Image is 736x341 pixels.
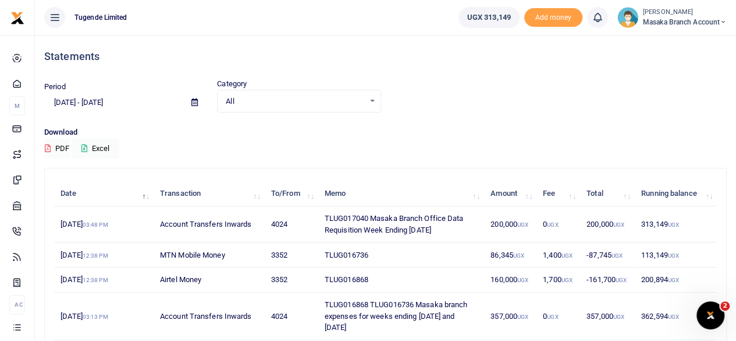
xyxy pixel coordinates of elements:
small: UGX [613,222,624,228]
td: 357,000 [484,293,536,340]
h4: Statements [44,50,727,63]
td: 362,594 [635,293,717,340]
small: UGX [547,314,558,320]
td: 0 [536,293,580,340]
th: Memo: activate to sort column ascending [318,181,484,206]
label: Category [217,78,247,90]
th: Date: activate to sort column descending [54,181,154,206]
td: 200,000 [484,206,536,242]
td: MTN Mobile Money [154,242,265,268]
small: [PERSON_NAME] [643,8,727,17]
td: 3352 [265,242,318,268]
small: 12:38 PM [83,277,108,283]
span: Tugende Limited [70,12,132,23]
a: Add money [524,12,582,21]
span: Masaka Branch Account [643,17,727,27]
td: -87,745 [580,242,635,268]
small: UGX [561,252,573,259]
button: PDF [44,139,70,159]
small: 12:38 PM [83,252,108,259]
p: Download [44,126,727,139]
td: TLUG016868 TLUG016736 Masaka branch expenses for weeks ending [DATE] and [DATE] [318,293,484,340]
iframe: Intercom live chat [696,301,724,329]
li: Wallet ballance [454,7,524,28]
td: TLUG017040 Masaka Branch Office Data Requisition Week Ending [DATE] [318,206,484,242]
td: [DATE] [54,206,154,242]
small: UGX [668,222,679,228]
td: 1,700 [536,268,580,293]
td: 313,149 [635,206,717,242]
th: To/From: activate to sort column ascending [265,181,318,206]
small: 03:13 PM [83,314,108,320]
li: Toup your wallet [524,8,582,27]
td: 113,149 [635,242,717,268]
td: 200,894 [635,268,717,293]
td: 4024 [265,293,318,340]
td: 1,400 [536,242,580,268]
button: Excel [72,139,119,159]
td: [DATE] [54,242,154,268]
small: UGX [668,314,679,320]
li: Ac [9,295,25,314]
a: UGX 313,149 [458,7,520,28]
small: UGX [547,222,558,228]
small: UGX [616,277,627,283]
small: UGX [561,277,573,283]
td: 86,345 [484,242,536,268]
a: profile-user [PERSON_NAME] Masaka Branch Account [617,7,727,28]
td: 160,000 [484,268,536,293]
td: 357,000 [580,293,635,340]
th: Running balance: activate to sort column ascending [635,181,717,206]
td: Account Transfers Inwards [154,206,265,242]
a: logo-small logo-large logo-large [10,13,24,22]
img: logo-small [10,11,24,25]
small: UGX [517,314,528,320]
small: UGX [517,222,528,228]
span: UGX 313,149 [467,12,511,23]
img: profile-user [617,7,638,28]
td: 200,000 [580,206,635,242]
span: 2 [720,301,730,311]
td: 3352 [265,268,318,293]
td: TLUG016868 [318,268,484,293]
td: -161,700 [580,268,635,293]
span: All [226,96,364,107]
small: UGX [668,277,679,283]
th: Transaction: activate to sort column ascending [154,181,265,206]
td: 0 [536,206,580,242]
small: 03:48 PM [83,222,108,228]
span: Add money [524,8,582,27]
td: [DATE] [54,293,154,340]
td: 4024 [265,206,318,242]
small: UGX [613,314,624,320]
th: Fee: activate to sort column ascending [536,181,580,206]
th: Total: activate to sort column ascending [580,181,635,206]
small: UGX [668,252,679,259]
input: select period [44,93,182,113]
td: Account Transfers Inwards [154,293,265,340]
small: UGX [513,252,524,259]
td: TLUG016736 [318,242,484,268]
small: UGX [611,252,623,259]
th: Amount: activate to sort column ascending [484,181,536,206]
td: Airtel Money [154,268,265,293]
small: UGX [517,277,528,283]
label: Period [44,81,66,93]
td: [DATE] [54,268,154,293]
li: M [9,96,25,115]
